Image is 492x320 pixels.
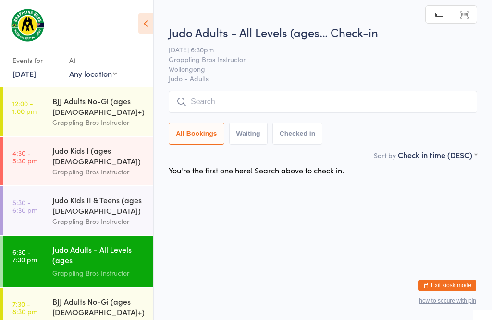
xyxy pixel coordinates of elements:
span: Wollongong [169,64,462,74]
a: 6:30 -7:30 pmJudo Adults - All Levels (ages [DEMOGRAPHIC_DATA]+)Grappling Bros Instructor [3,236,153,287]
div: At [69,52,117,68]
time: 6:30 - 7:30 pm [12,248,37,263]
div: Judo Kids I (ages [DEMOGRAPHIC_DATA]) [52,145,145,166]
div: BJJ Adults No-Gi (ages [DEMOGRAPHIC_DATA]+) [52,96,145,117]
span: [DATE] 6:30pm [169,45,462,54]
a: 12:00 -1:00 pmBJJ Adults No-Gi (ages [DEMOGRAPHIC_DATA]+)Grappling Bros Instructor [3,87,153,136]
div: You're the first one here! Search above to check in. [169,165,344,175]
div: Grappling Bros Instructor [52,216,145,227]
a: [DATE] [12,68,36,79]
span: Judo - Adults [169,74,477,83]
button: Exit kiosk mode [418,280,476,291]
h2: Judo Adults - All Levels (ages… Check-in [169,24,477,40]
input: Search [169,91,477,113]
a: 4:30 -5:30 pmJudo Kids I (ages [DEMOGRAPHIC_DATA])Grappling Bros Instructor [3,137,153,185]
div: Grappling Bros Instructor [52,166,145,177]
div: Events for [12,52,60,68]
button: Waiting [229,123,268,145]
div: Check in time (DESC) [398,149,477,160]
div: Any location [69,68,117,79]
span: Grappling Bros Instructor [169,54,462,64]
img: Grappling Bros Wollongong [10,7,46,43]
time: 5:30 - 6:30 pm [12,198,37,214]
button: All Bookings [169,123,224,145]
label: Sort by [374,150,396,160]
button: how to secure with pin [419,297,476,304]
time: 4:30 - 5:30 pm [12,149,37,164]
time: 7:30 - 8:30 pm [12,300,37,315]
div: Grappling Bros Instructor [52,117,145,128]
div: Judo Kids II & Teens (ages [DEMOGRAPHIC_DATA]) [52,195,145,216]
a: 5:30 -6:30 pmJudo Kids II & Teens (ages [DEMOGRAPHIC_DATA])Grappling Bros Instructor [3,186,153,235]
div: Grappling Bros Instructor [52,268,145,279]
div: Judo Adults - All Levels (ages [DEMOGRAPHIC_DATA]+) [52,244,145,268]
button: Checked in [272,123,323,145]
time: 12:00 - 1:00 pm [12,99,37,115]
div: BJJ Adults No-Gi (ages [DEMOGRAPHIC_DATA]+) [52,296,145,317]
